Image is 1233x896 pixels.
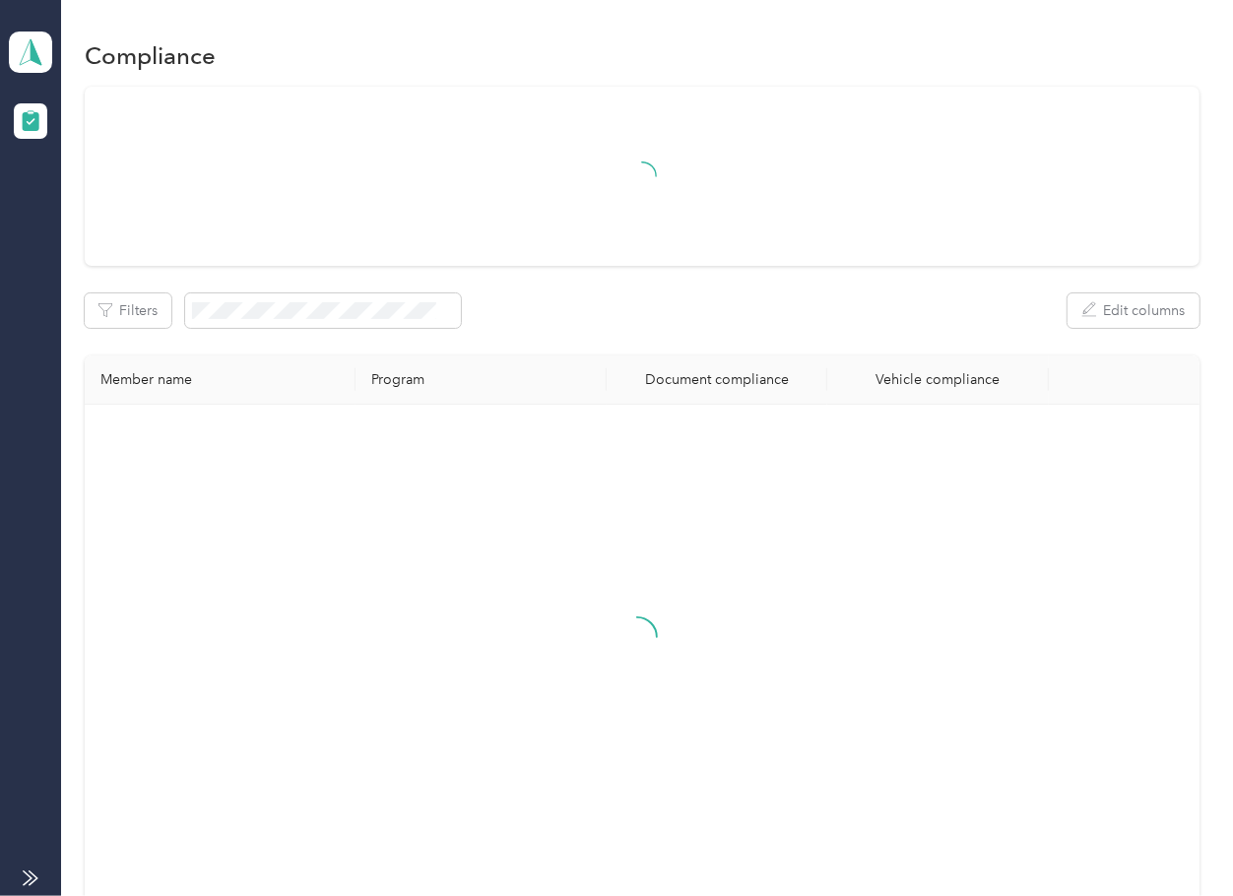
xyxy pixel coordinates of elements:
button: Filters [85,293,171,328]
th: Program [356,355,607,405]
h1: Compliance [85,45,216,66]
iframe: Everlance-gr Chat Button Frame [1123,786,1233,896]
button: Edit columns [1068,293,1200,328]
div: Vehicle compliance [843,371,1032,388]
th: Member name [85,355,356,405]
div: Document compliance [622,371,811,388]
